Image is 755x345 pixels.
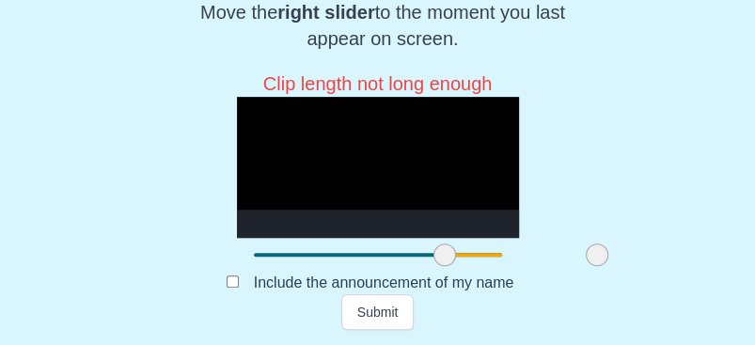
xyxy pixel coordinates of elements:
[237,97,519,238] div: Video Player
[341,294,415,330] button: Submit
[263,71,493,97] p: Clip length not long enough
[239,267,529,298] label: Include the announcement of my name
[277,2,374,23] b: right slider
